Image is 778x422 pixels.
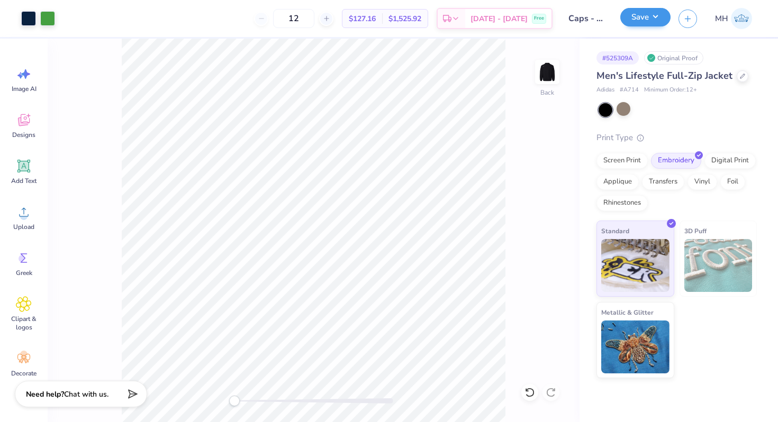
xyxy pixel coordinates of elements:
input: Untitled Design [560,8,612,29]
span: Chat with us. [64,389,108,399]
span: Men's Lifestyle Full-Zip Jacket [596,69,732,82]
span: Adidas [596,86,614,95]
span: Free [534,15,544,22]
div: Applique [596,174,639,190]
div: Original Proof [644,51,703,65]
div: Transfers [642,174,684,190]
span: Upload [13,223,34,231]
span: [DATE] - [DATE] [471,13,528,24]
div: # 525309A [596,51,639,65]
span: Metallic & Glitter [601,307,654,318]
span: Designs [12,131,35,139]
span: MH [715,13,728,25]
img: Mitra Hegde [731,8,752,29]
span: Add Text [11,177,37,185]
a: MH [710,8,757,29]
div: Vinyl [687,174,717,190]
div: Accessibility label [229,396,240,406]
strong: Need help? [26,389,64,399]
input: – – [273,9,314,28]
div: Print Type [596,132,757,144]
div: Rhinestones [596,195,648,211]
span: $127.16 [349,13,376,24]
div: Foil [720,174,745,190]
img: Standard [601,239,670,292]
div: Digital Print [704,153,756,169]
span: 3D Puff [684,225,707,236]
img: Metallic & Glitter [601,320,670,373]
span: Greek [16,269,32,277]
span: $1,525.92 [388,13,421,24]
span: Decorate [11,369,37,378]
span: Image AI [12,85,37,93]
span: Minimum Order: 12 + [644,86,697,95]
div: Back [540,88,554,97]
img: 3D Puff [684,239,753,292]
span: Clipart & logos [6,315,41,332]
div: Screen Print [596,153,648,169]
div: Embroidery [651,153,701,169]
span: # A714 [620,86,639,95]
img: Back [537,61,558,82]
button: Save [620,8,671,26]
span: Standard [601,225,629,236]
